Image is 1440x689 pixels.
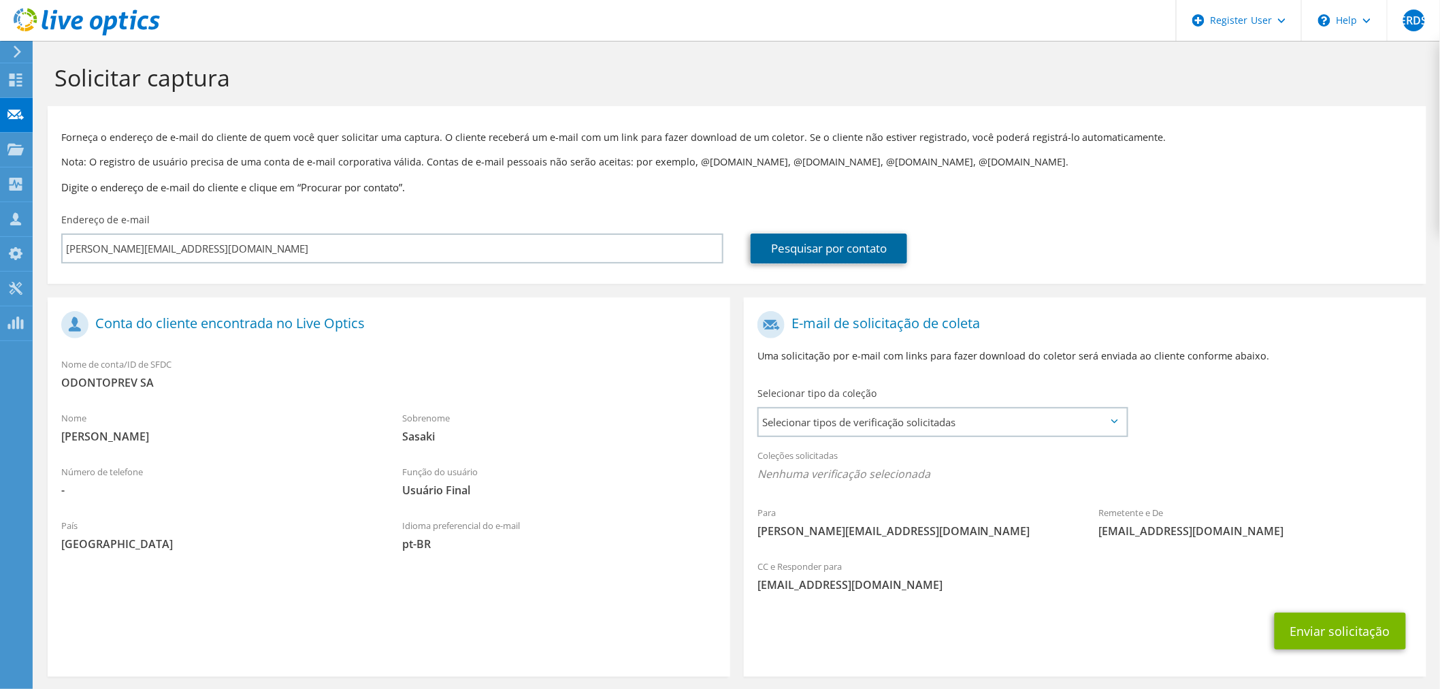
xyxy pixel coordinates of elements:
h1: Conta do cliente encontrada no Live Optics [61,311,710,338]
div: Idioma preferencial do e-mail [389,511,730,558]
div: Nome de conta/ID de SFDC [48,350,730,397]
span: Selecionar tipos de verificação solicitadas [759,408,1126,436]
a: Pesquisar por contato [751,234,907,263]
div: Para [744,498,1085,545]
div: Número de telefone [48,458,389,504]
svg: \n [1318,14,1330,27]
span: [EMAIL_ADDRESS][DOMAIN_NAME] [1098,524,1412,539]
div: Função do usuário [389,458,730,504]
span: [EMAIL_ADDRESS][DOMAIN_NAME] [757,577,1413,592]
span: [GEOGRAPHIC_DATA] [61,536,375,551]
button: Enviar solicitação [1275,613,1406,650]
span: Sasaki [402,429,716,444]
span: ODONTOPREV SA [61,375,717,390]
div: Nome [48,404,389,451]
div: Coleções solicitadas [744,441,1426,492]
div: Sobrenome [389,404,730,451]
div: Remetente e De [1085,498,1426,545]
label: Selecionar tipo da coleção [757,387,877,400]
h3: Digite o endereço de e-mail do cliente e clique em “Procurar por contato”. [61,180,1413,195]
div: CC e Responder para [744,552,1426,599]
span: [PERSON_NAME] [61,429,375,444]
span: pt-BR [402,536,716,551]
p: Forneça o endereço de e-mail do cliente de quem você quer solicitar uma captura. O cliente recebe... [61,130,1413,145]
span: Nenhuma verificação selecionada [757,466,1413,481]
span: [PERSON_NAME][EMAIL_ADDRESS][DOMAIN_NAME] [757,524,1071,539]
p: Uma solicitação por e-mail com links para fazer download do coletor será enviada ao cliente confo... [757,349,1413,364]
span: ERDS [1403,10,1425,31]
span: - [61,483,375,498]
h1: Solicitar captura [54,63,1413,92]
div: País [48,511,389,558]
h1: E-mail de solicitação de coleta [757,311,1406,338]
p: Nota: O registro de usuário precisa de uma conta de e-mail corporativa válida. Contas de e-mail p... [61,155,1413,170]
span: Usuário Final [402,483,716,498]
label: Endereço de e-mail [61,213,150,227]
